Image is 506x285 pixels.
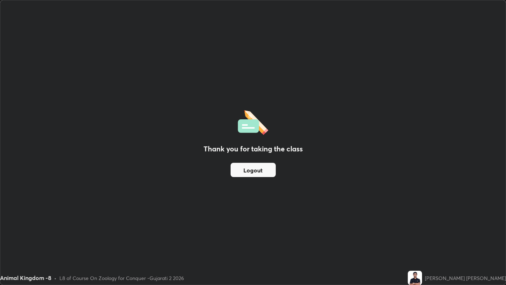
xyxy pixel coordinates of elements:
[425,274,506,282] div: [PERSON_NAME] [PERSON_NAME]
[59,274,184,282] div: L8 of Course On Zoology for Conquer -Gujarati 2 2026
[204,144,303,154] h2: Thank you for taking the class
[408,271,422,285] img: c9bf78d67bb745bc84438c2db92f5989.jpg
[238,108,268,135] img: offlineFeedback.1438e8b3.svg
[54,274,57,282] div: •
[231,163,276,177] button: Logout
